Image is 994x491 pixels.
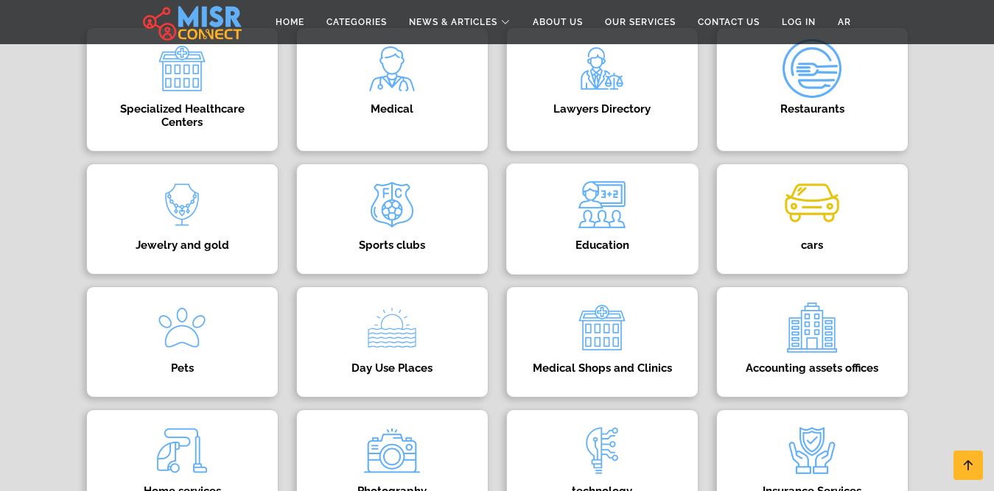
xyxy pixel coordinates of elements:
img: Q3ta4DmAU2DzmJH02TCc.png [783,39,841,98]
img: 91o6BRUL69Nv8vkyo3Y3.png [783,298,841,357]
img: ocughcmPjrl8PQORMwSi.png [153,39,211,98]
h4: Jewelry and gold [109,239,256,252]
a: Home [265,8,315,36]
img: raD5cjLJU6v6RhuxWSJh.png [573,39,631,98]
a: Sports clubs [287,163,497,275]
img: fBpRvoEftlHCryvf9XxM.png [363,298,421,357]
h4: Sports clubs [319,239,466,252]
a: About Us [522,8,594,36]
h4: Medical [319,102,466,116]
h4: Specialized Healthcare Centers [109,102,256,129]
img: GSBlXxJL2aLd49qyIhl2.png [573,298,631,357]
img: main.misr_connect [143,4,242,40]
h4: Lawyers Directory [529,102,676,116]
a: cars [707,163,917,275]
img: 42olkA63JDOoylnd139i.png [783,421,841,480]
a: Education [497,163,707,275]
h4: Education [529,239,676,252]
img: VqsgWZ3CZAto4gGOaOtJ.png [153,421,211,480]
img: Y7cyTjSJwvbnVhRuEY4s.png [153,175,211,234]
h4: cars [739,239,886,252]
h4: Pets [109,361,256,375]
a: Medical Shops and Clinics [497,286,707,398]
a: Log in [771,8,827,36]
a: Accounting assets offices [707,286,917,398]
img: jXxomqflUIMFo32sFYfN.png [363,175,421,234]
a: Medical [287,27,497,152]
img: euUVwHCnQEn0xquExAqy.png [363,421,421,480]
img: LugHxIrVbmKvFsZzkSfd.png [153,298,211,357]
a: Categories [315,8,398,36]
a: News & Articles [398,8,522,36]
img: xxDvte2rACURW4jjEBBw.png [363,39,421,98]
h4: Medical Shops and Clinics [529,361,676,375]
a: Specialized Healthcare Centers [77,27,287,152]
a: AR [827,8,862,36]
a: Restaurants [707,27,917,152]
a: Our Services [594,8,687,36]
h4: Accounting assets offices [739,361,886,375]
a: Pets [77,286,287,398]
h4: Day Use Places [319,361,466,375]
h4: Restaurants [739,102,886,116]
a: Day Use Places [287,286,497,398]
span: News & Articles [409,15,497,29]
img: wk90P3a0oSt1z8M0TTcP.gif [783,175,841,234]
a: Contact Us [687,8,771,36]
a: Jewelry and gold [77,163,287,275]
img: ngYy9LS4RTXks1j5a4rs.png [573,175,631,234]
img: h9DJ03ALRJMpbw2QsNu7.png [573,421,631,480]
a: Lawyers Directory [497,27,707,152]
